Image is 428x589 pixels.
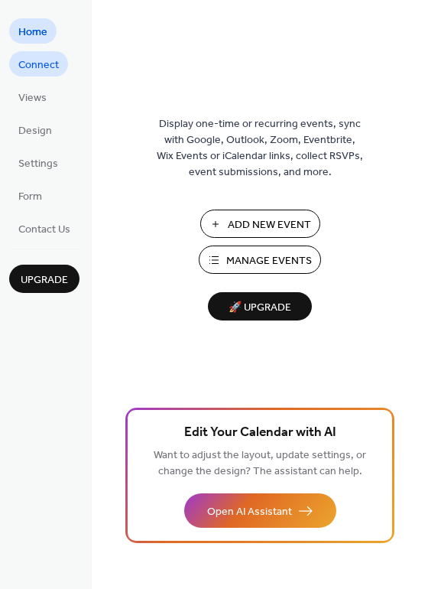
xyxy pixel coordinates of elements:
span: Home [18,24,47,41]
span: Connect [18,57,59,73]
button: Upgrade [9,265,79,293]
span: Upgrade [21,272,68,288]
a: Home [9,18,57,44]
a: Design [9,117,61,142]
span: Want to adjust the layout, update settings, or change the design? The assistant can help. [154,445,366,482]
a: Connect [9,51,68,76]
button: Add New Event [200,210,320,238]
span: Form [18,189,42,205]
button: 🚀 Upgrade [208,292,312,321]
button: Open AI Assistant [184,493,336,528]
span: Settings [18,156,58,172]
a: Form [9,183,51,208]
span: Manage Events [226,253,312,269]
span: Contact Us [18,222,70,238]
span: Open AI Assistant [207,504,292,520]
span: Design [18,123,52,139]
span: Views [18,90,47,106]
a: Settings [9,150,67,175]
span: Display one-time or recurring events, sync with Google, Outlook, Zoom, Eventbrite, Wix Events or ... [157,116,363,181]
a: Views [9,84,56,109]
span: Edit Your Calendar with AI [184,422,336,444]
button: Manage Events [199,246,321,274]
a: Contact Us [9,216,79,241]
span: Add New Event [228,217,311,233]
span: 🚀 Upgrade [217,298,303,318]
